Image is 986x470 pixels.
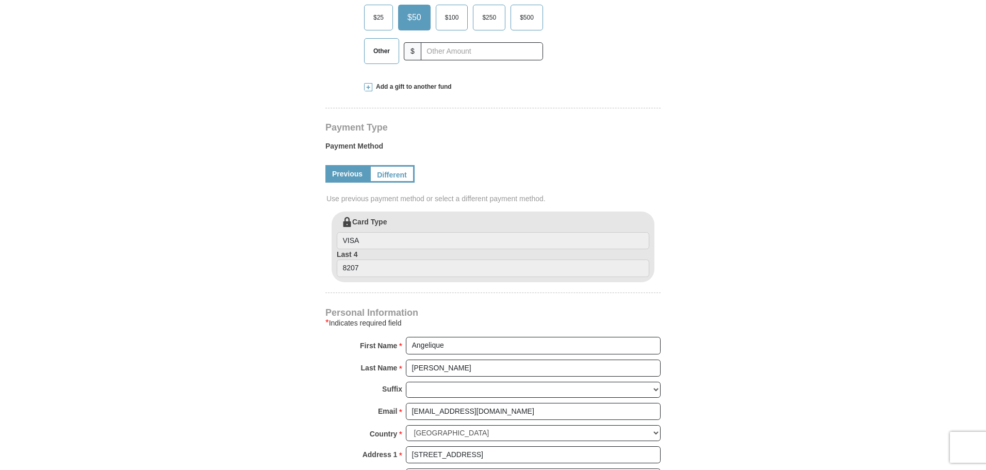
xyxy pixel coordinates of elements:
h4: Personal Information [325,309,661,317]
a: Different [369,165,415,183]
strong: Suffix [382,382,402,396]
input: Last 4 [337,260,649,277]
strong: Address 1 [363,447,398,462]
span: Add a gift to another fund [372,83,452,91]
h4: Payment Type [325,123,661,132]
label: Last 4 [337,249,649,277]
strong: Email [378,404,397,418]
span: Other [368,43,395,59]
label: Card Type [337,217,649,250]
span: $250 [477,10,501,25]
div: Indicates required field [325,317,661,329]
strong: Last Name [361,361,398,375]
input: Card Type [337,232,649,250]
span: $500 [515,10,539,25]
strong: Country [370,427,398,441]
label: Payment Method [325,141,661,156]
span: Use previous payment method or select a different payment method. [326,193,662,204]
span: $25 [368,10,389,25]
span: $100 [440,10,464,25]
strong: First Name [360,338,397,353]
span: $ [404,42,421,60]
a: Previous [325,165,369,183]
span: $50 [402,10,426,25]
input: Other Amount [421,42,543,60]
